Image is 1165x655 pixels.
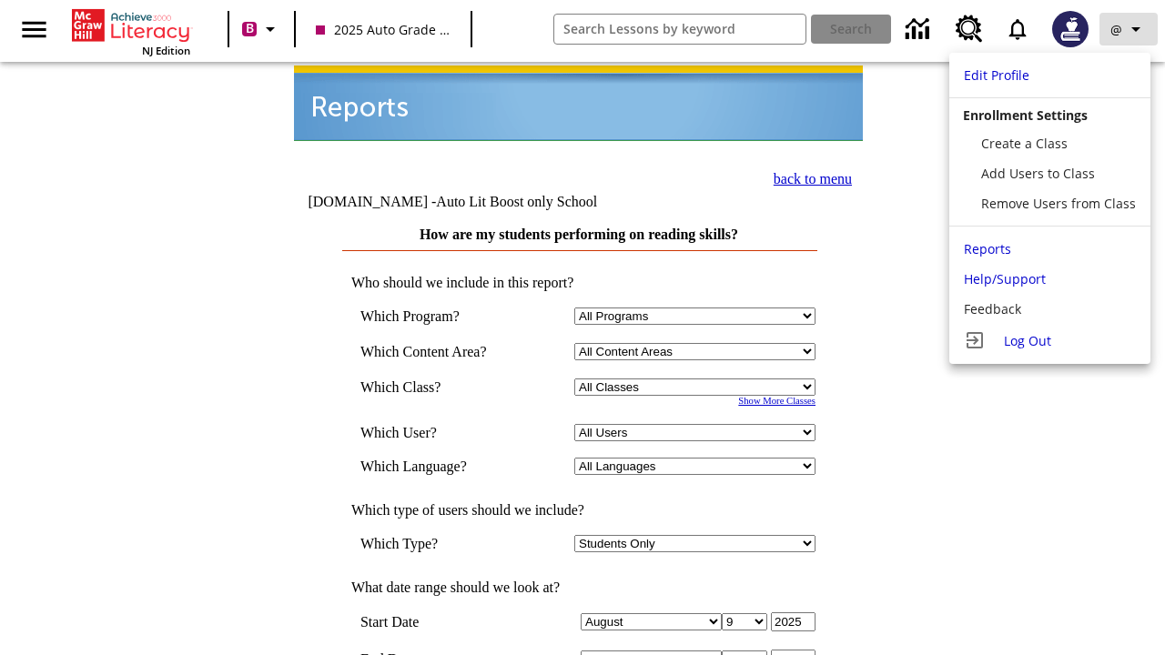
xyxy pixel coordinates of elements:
span: Edit Profile [964,66,1029,84]
span: Remove Users from Class [981,195,1136,212]
span: Add Users to Class [981,165,1095,182]
span: Feedback [964,300,1021,317]
span: Create a Class [981,135,1068,152]
span: Enrollment Settings [963,106,1088,124]
span: Log Out [1004,332,1051,349]
span: Reports [964,240,1011,257]
span: Help/Support [964,270,1046,287]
